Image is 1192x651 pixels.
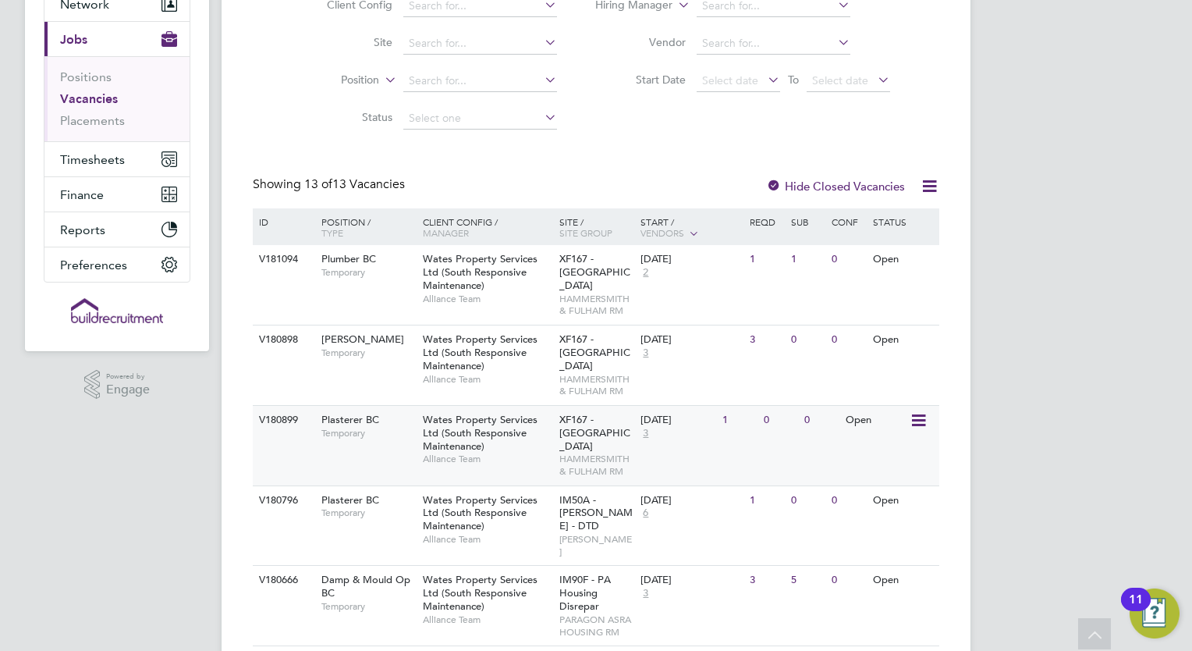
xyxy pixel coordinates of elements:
[637,208,746,247] div: Start /
[321,266,415,279] span: Temporary
[321,252,376,265] span: Plumber BC
[787,325,828,354] div: 0
[255,486,310,515] div: V180796
[1129,599,1143,620] div: 11
[640,347,651,360] span: 3
[640,333,742,347] div: [DATE]
[106,383,150,397] span: Engage
[44,142,190,176] button: Timesheets
[697,33,850,55] input: Search for...
[321,413,379,426] span: Plasterer BC
[321,600,415,613] span: Temporary
[60,69,112,84] a: Positions
[255,245,310,274] div: V181094
[423,453,552,465] span: Alliance Team
[760,406,800,435] div: 0
[84,370,151,400] a: Powered byEngage
[44,247,190,282] button: Preferences
[423,333,537,372] span: Wates Property Services Ltd (South Responsive Maintenance)
[640,507,651,520] span: 6
[321,226,343,239] span: Type
[60,152,125,167] span: Timesheets
[812,73,868,87] span: Select date
[787,566,828,595] div: 5
[310,208,419,246] div: Position /
[255,566,310,595] div: V180666
[596,35,686,49] label: Vendor
[60,258,127,272] span: Preferences
[423,493,537,533] span: Wates Property Services Ltd (South Responsive Maintenance)
[555,208,637,246] div: Site /
[1130,589,1180,639] button: Open Resource Center, 11 new notifications
[321,573,410,599] span: Damp & Mould Op BC
[746,486,786,515] div: 1
[559,453,633,477] span: HAMMERSMITH & FULHAM RM
[559,293,633,317] span: HAMMERSMITH & FULHAM RM
[828,486,868,515] div: 0
[787,245,828,274] div: 1
[303,35,392,49] label: Site
[869,208,937,235] div: Status
[559,333,630,372] span: XF167 - [GEOGRAPHIC_DATA]
[640,427,651,440] span: 3
[640,574,742,587] div: [DATE]
[60,113,125,128] a: Placements
[559,226,612,239] span: Site Group
[253,176,408,193] div: Showing
[44,22,190,56] button: Jobs
[255,325,310,354] div: V180898
[559,373,633,397] span: HAMMERSMITH & FULHAM RM
[303,110,392,124] label: Status
[423,573,537,613] span: Wates Property Services Ltd (South Responsive Maintenance)
[783,69,804,90] span: To
[640,494,742,507] div: [DATE]
[640,266,651,279] span: 2
[702,73,758,87] span: Select date
[869,245,937,274] div: Open
[423,226,469,239] span: Manager
[403,70,557,92] input: Search for...
[289,73,379,88] label: Position
[321,493,379,507] span: Plasterer BC
[60,32,87,47] span: Jobs
[321,347,415,359] span: Temporary
[44,177,190,212] button: Finance
[640,253,742,266] div: [DATE]
[60,187,104,202] span: Finance
[304,176,332,192] span: 13 of
[559,252,630,292] span: XF167 - [GEOGRAPHIC_DATA]
[423,614,552,626] span: Alliance Team
[559,573,611,613] span: IM90F - PA Housing Disrepar
[869,325,937,354] div: Open
[403,108,557,130] input: Select one
[419,208,555,246] div: Client Config /
[828,566,868,595] div: 0
[304,176,405,192] span: 13 Vacancies
[869,566,937,595] div: Open
[640,587,651,600] span: 3
[746,208,786,235] div: Reqd
[106,370,150,383] span: Powered by
[403,33,557,55] input: Search for...
[559,533,633,557] span: [PERSON_NAME]
[559,614,633,638] span: PARAGON ASRA HOUSING RM
[746,245,786,274] div: 1
[596,73,686,87] label: Start Date
[321,507,415,519] span: Temporary
[321,333,404,346] span: [PERSON_NAME]
[44,298,190,323] a: Go to home page
[60,91,118,106] a: Vacancies
[842,406,910,435] div: Open
[828,208,868,235] div: Conf
[640,226,684,239] span: Vendors
[766,179,905,194] label: Hide Closed Vacancies
[71,298,163,323] img: buildrec-logo-retina.png
[828,245,868,274] div: 0
[746,325,786,354] div: 3
[559,493,633,533] span: IM50A - [PERSON_NAME] - DTD
[255,208,310,235] div: ID
[423,373,552,386] span: Alliance Team
[787,208,828,235] div: Sub
[718,406,759,435] div: 1
[800,406,841,435] div: 0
